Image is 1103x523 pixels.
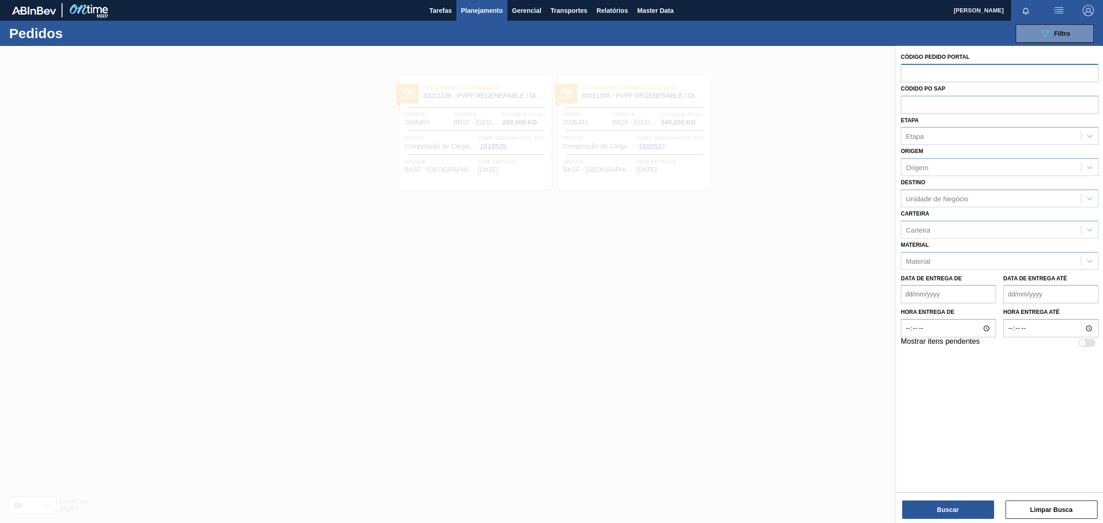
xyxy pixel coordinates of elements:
[9,28,151,39] h1: Pedidos
[901,337,980,348] label: Mostrar itens pendentes
[906,226,930,233] div: Carteira
[901,210,929,217] label: Carteira
[906,257,930,265] div: Material
[597,5,628,16] span: Relatórios
[901,148,923,154] label: Origem
[901,85,945,92] label: Códido PO SAP
[1054,30,1070,37] span: Filtro
[906,164,928,171] div: Origem
[461,5,503,16] span: Planejamento
[512,5,541,16] span: Gerencial
[901,285,996,303] input: dd/mm/yyyy
[12,6,56,15] img: TNhmsLtSVTkK8tSr43FrP2fwEKptu5GPRR3wAAAABJRU5ErkJggg==
[901,117,919,124] label: Etapa
[1016,24,1094,43] button: Filtro
[1003,306,1098,319] label: Hora entrega até
[901,179,925,186] label: Destino
[1011,4,1040,17] button: Notificações
[551,5,587,16] span: Transportes
[1083,5,1094,16] img: Logout
[901,306,996,319] label: Hora entrega de
[637,5,673,16] span: Master Data
[901,242,929,248] label: Material
[906,194,968,202] div: Unidade de Negócio
[901,275,962,282] label: Data de Entrega de
[1053,5,1064,16] img: userActions
[901,54,970,60] label: Código Pedido Portal
[429,5,452,16] span: Tarefas
[1003,275,1067,282] label: Data de Entrega até
[1003,285,1098,303] input: dd/mm/yyyy
[906,132,924,140] div: Etapa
